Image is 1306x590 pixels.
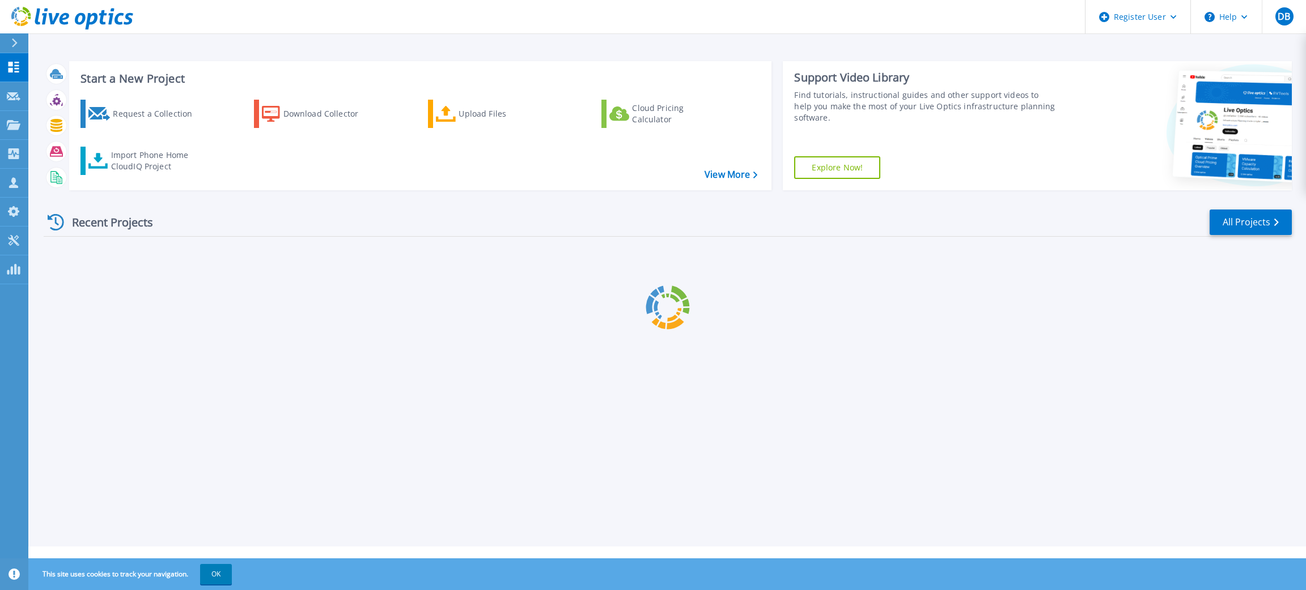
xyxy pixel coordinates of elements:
h3: Start a New Project [80,72,757,85]
a: Explore Now! [794,156,880,179]
button: OK [200,564,232,584]
div: Request a Collection [113,102,203,125]
div: Find tutorials, instructional guides and other support videos to help you make the most of your L... [794,89,1056,123]
a: Download Collector [254,100,380,128]
a: View More [705,169,757,180]
div: Upload Files [459,102,549,125]
div: Support Video Library [794,70,1056,85]
a: Cloud Pricing Calculator [601,100,728,128]
span: DB [1278,12,1290,21]
div: Cloud Pricing Calculator [632,102,723,125]
a: Request a Collection [80,100,207,128]
div: Recent Projects [44,208,168,236]
span: This site uses cookies to track your navigation. [31,564,232,584]
a: All Projects [1210,210,1292,235]
div: Import Phone Home CloudIQ Project [111,149,200,172]
div: Download Collector [283,102,374,125]
a: Upload Files [428,100,554,128]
